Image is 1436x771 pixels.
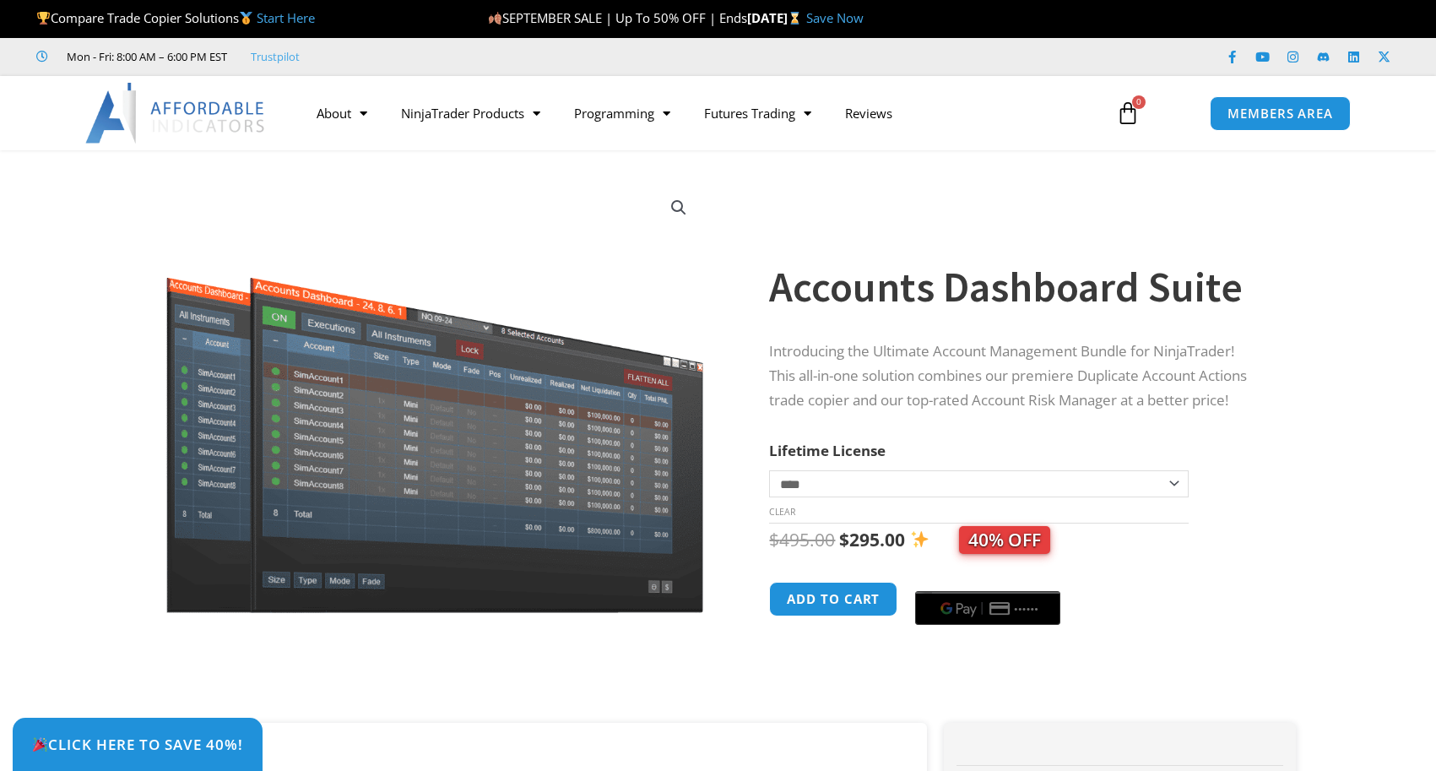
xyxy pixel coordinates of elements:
[1016,603,1041,615] text: ••••••
[32,737,243,752] span: Click Here to save 40%!
[911,530,929,548] img: ✨
[1132,95,1146,109] span: 0
[164,180,707,613] img: Screenshot 2024-08-26 155710eeeee
[769,339,1262,413] p: Introducing the Ultimate Account Management Bundle for NinjaTrader! This all-in-one solution comb...
[257,9,315,26] a: Start Here
[747,9,805,26] strong: [DATE]
[769,441,886,460] label: Lifetime License
[828,94,909,133] a: Reviews
[85,83,267,144] img: LogoAI | Affordable Indicators – NinjaTrader
[489,12,501,24] img: 🍂
[806,9,864,26] a: Save Now
[384,94,557,133] a: NinjaTrader Products
[1091,89,1165,138] a: 0
[240,12,252,24] img: 🥇
[251,46,300,67] a: Trustpilot
[1210,96,1351,131] a: MEMBERS AREA
[664,193,694,223] a: View full-screen image gallery
[488,9,747,26] span: SEPTEMBER SALE | Up To 50% OFF | Ends
[13,718,263,771] a: 🎉Click Here to save 40%!
[1227,107,1333,120] span: MEMBERS AREA
[769,258,1262,317] h1: Accounts Dashboard Suite
[300,94,1097,133] nav: Menu
[959,526,1050,554] span: 40% OFF
[62,46,227,67] span: Mon - Fri: 8:00 AM – 6:00 PM EST
[839,528,905,551] bdi: 295.00
[769,506,795,518] a: Clear options
[300,94,384,133] a: About
[839,528,849,551] span: $
[769,582,897,616] button: Add to cart
[37,12,50,24] img: 🏆
[36,9,315,26] span: Compare Trade Copier Solutions
[788,12,801,24] img: ⌛
[915,591,1060,625] button: Buy with GPay
[769,528,779,551] span: $
[687,94,828,133] a: Futures Trading
[912,579,1064,581] iframe: Secure payment input frame
[33,737,47,752] img: 🎉
[769,528,835,551] bdi: 495.00
[557,94,687,133] a: Programming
